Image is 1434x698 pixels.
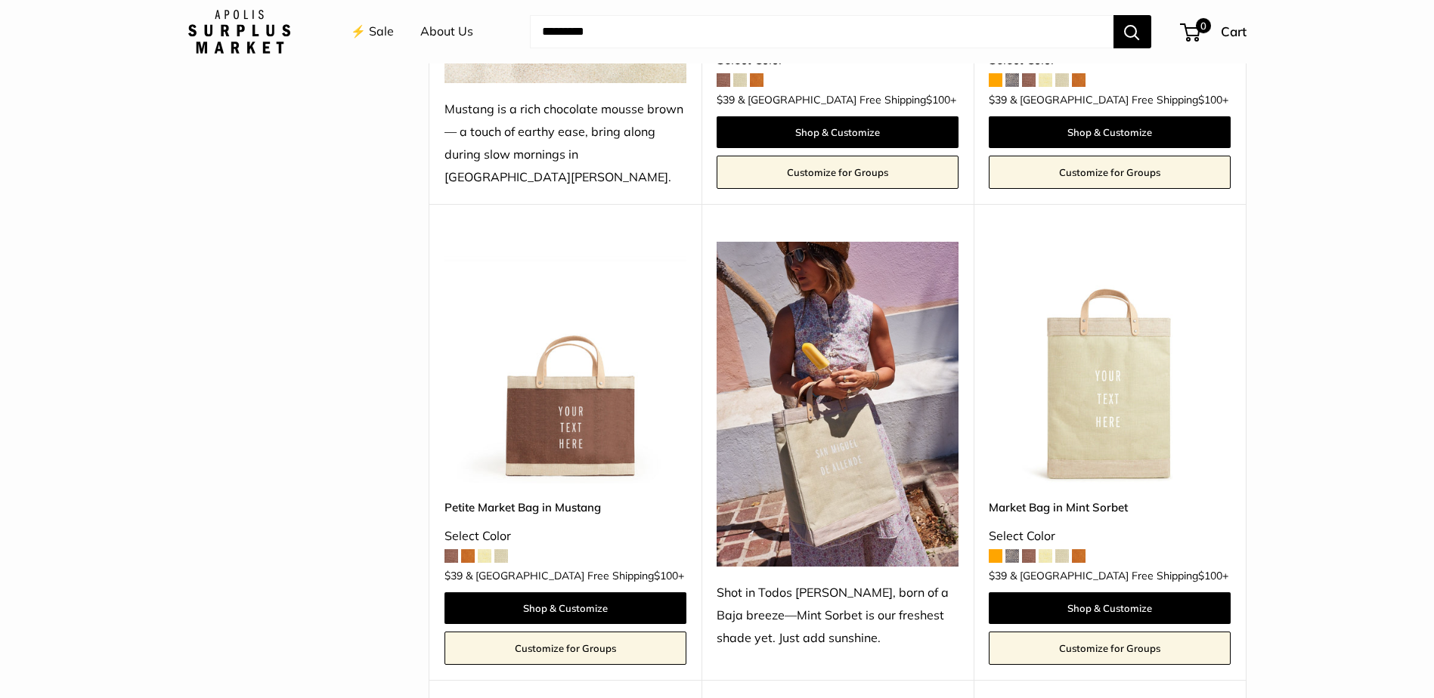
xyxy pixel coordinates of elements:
span: $39 [717,93,735,107]
input: Search... [530,15,1113,48]
a: Petite Market Bag in MustangPetite Market Bag in Mustang [444,242,686,483]
a: Customize for Groups [989,632,1231,665]
a: Shop & Customize [717,116,959,148]
div: Select Color [989,525,1231,548]
a: Customize for Groups [717,156,959,189]
span: $100 [926,93,950,107]
span: 0 [1195,18,1210,33]
img: Market Bag in Mint Sorbet [989,242,1231,483]
a: Shop & Customize [444,592,686,624]
img: Petite Market Bag in Mustang [444,242,686,483]
a: Petite Market Bag in Mustang [444,499,686,516]
span: & [GEOGRAPHIC_DATA] Free Shipping + [466,570,684,581]
span: $100 [1198,569,1222,582]
a: Shop & Customize [989,592,1231,624]
span: Cart [1221,23,1247,39]
span: $100 [654,569,678,582]
img: Shot in Todos Santos, born of a Baja breeze—Mint Sorbet is our freshest shade yet. Just add sunsh... [717,242,959,567]
a: Customize for Groups [989,156,1231,189]
a: Customize for Groups [444,632,686,665]
span: $39 [989,93,1007,107]
a: About Us [420,20,473,43]
span: $39 [444,569,463,582]
span: & [GEOGRAPHIC_DATA] Free Shipping + [1010,94,1228,105]
span: & [GEOGRAPHIC_DATA] Free Shipping + [738,94,956,105]
button: Search [1113,15,1151,48]
a: Market Bag in Mint Sorbet [989,499,1231,516]
a: Market Bag in Mint SorbetMarket Bag in Mint Sorbet [989,242,1231,483]
span: $39 [989,569,1007,582]
a: Shop & Customize [989,116,1231,148]
span: & [GEOGRAPHIC_DATA] Free Shipping + [1010,570,1228,581]
span: $100 [1198,93,1222,107]
a: ⚡️ Sale [351,20,394,43]
div: Mustang is a rich chocolate mousse brown — a touch of earthy ease, bring along during slow mornin... [444,98,686,189]
img: Apolis: Surplus Market [188,10,290,54]
div: Shot in Todos [PERSON_NAME], born of a Baja breeze—Mint Sorbet is our freshest shade yet. Just ad... [717,582,959,650]
a: 0 Cart [1182,20,1247,44]
div: Select Color [444,525,686,548]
